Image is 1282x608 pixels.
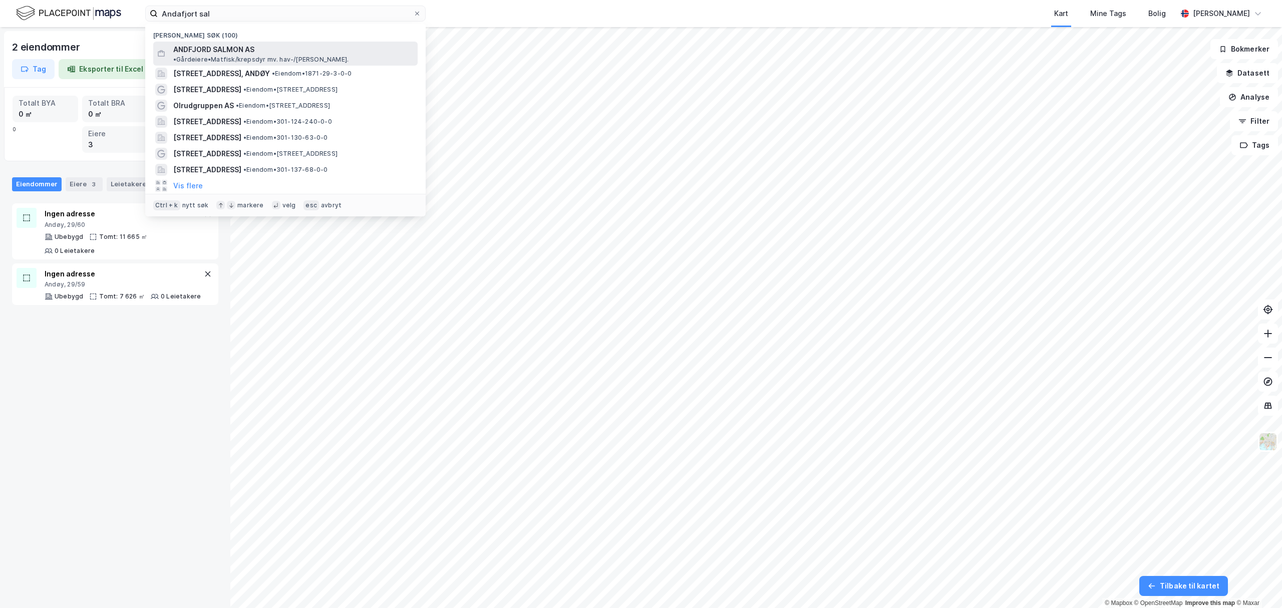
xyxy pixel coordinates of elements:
span: Eiendom • 1871-29-3-0-0 [272,70,352,78]
span: • [243,134,246,141]
span: [STREET_ADDRESS] [173,132,241,144]
button: Datasett [1217,63,1278,83]
div: velg [282,201,296,209]
div: Eiere [88,128,142,139]
div: nytt søk [182,201,209,209]
span: Eiendom • [STREET_ADDRESS] [243,150,338,158]
div: Kart [1054,8,1068,20]
button: Tilbake til kartet [1139,576,1228,596]
span: • [243,150,246,157]
span: • [243,118,246,125]
div: esc [303,200,319,210]
div: Andøy, 29/59 [45,280,201,288]
div: Totalt BRA [88,98,142,109]
span: [STREET_ADDRESS] [173,84,241,96]
span: Eiendom • [STREET_ADDRESS] [236,102,330,110]
div: Andøy, 29/60 [45,221,202,229]
div: Tomt: 7 626 ㎡ [99,292,145,300]
div: 0 Leietakere [55,247,95,255]
div: Ingen adresse [45,268,201,280]
button: Filter [1230,111,1278,131]
iframe: Chat Widget [1232,560,1282,608]
div: 3 [88,139,142,150]
span: Eiendom • 301-124-240-0-0 [243,118,332,126]
div: Totalt BYA [19,98,72,109]
div: [PERSON_NAME] søk (100) [145,24,426,42]
div: Kontrollprogram for chat [1232,560,1282,608]
span: • [173,56,176,63]
div: Leietakere [107,177,150,191]
a: Mapbox [1105,599,1132,606]
a: OpenStreetMap [1134,599,1183,606]
span: [STREET_ADDRESS] [173,164,241,176]
div: Bolig [1148,8,1166,20]
div: Tomt: 11 665 ㎡ [99,233,147,241]
div: Eiendommer [12,177,62,191]
span: Eiendom • 301-130-63-0-0 [243,134,328,142]
span: ANDFJORD SALMON AS [173,44,254,56]
div: Ctrl + k [153,200,180,210]
button: Tags [1231,135,1278,155]
button: Bokmerker [1210,39,1278,59]
div: markere [237,201,263,209]
span: • [243,86,246,93]
a: Improve this map [1185,599,1235,606]
span: Olrudgruppen AS [173,100,234,112]
div: 0 Leietakere [161,292,201,300]
input: Søk på adresse, matrikkel, gårdeiere, leietakere eller personer [158,6,413,21]
button: Vis flere [173,180,203,192]
span: • [272,70,275,77]
div: Ubebygd [55,292,83,300]
img: logo.f888ab2527a4732fd821a326f86c7f29.svg [16,5,121,22]
div: Ingen adresse [45,208,202,220]
span: [STREET_ADDRESS] [173,116,241,128]
div: [PERSON_NAME] [1193,8,1250,20]
div: Ubebygd [55,233,83,241]
div: 3 [89,179,99,189]
div: Mine Tags [1090,8,1126,20]
span: [STREET_ADDRESS] [173,148,241,160]
span: • [236,102,239,109]
div: 0 ㎡ [19,109,72,120]
span: Eiendom • 301-137-68-0-0 [243,166,328,174]
div: 2 eiendommer [12,39,82,55]
div: 0 [13,96,218,153]
div: 0 ㎡ [88,109,142,120]
span: Eiendom • [STREET_ADDRESS] [243,86,338,94]
span: Gårdeiere • Matfisk/krepsdyr mv. hav-/[PERSON_NAME]. [173,56,349,64]
img: Z [1258,432,1277,451]
button: Eksporter til Excel [59,59,152,79]
span: [STREET_ADDRESS], ANDØY [173,68,270,80]
div: avbryt [321,201,342,209]
button: Tag [12,59,55,79]
div: Eiere [66,177,103,191]
span: • [243,166,246,173]
button: Analyse [1220,87,1278,107]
